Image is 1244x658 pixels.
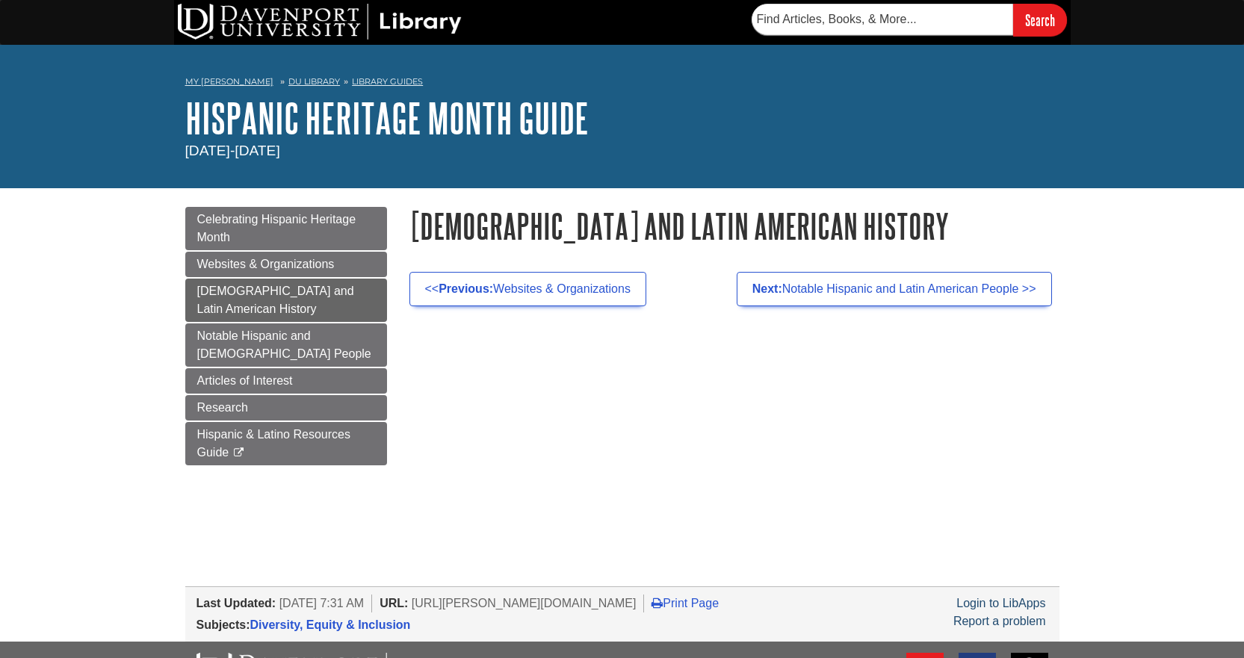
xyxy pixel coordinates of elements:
[956,597,1045,609] a: Login to LibApps
[185,252,387,277] a: Websites & Organizations
[409,272,646,306] a: <<Previous:Websites & Organizations
[197,374,293,387] span: Articles of Interest
[185,75,273,88] a: My [PERSON_NAME]
[737,272,1052,306] a: Next:Notable Hispanic and Latin American People >>
[752,4,1067,36] form: Searches DU Library's articles, books, and more
[197,428,350,459] span: Hispanic & Latino Resources Guide
[185,95,589,141] a: Hispanic Heritage Month Guide
[1013,4,1067,36] input: Search
[412,597,637,609] span: [URL][PERSON_NAME][DOMAIN_NAME]
[439,282,493,295] strong: Previous:
[185,72,1059,96] nav: breadcrumb
[250,618,411,631] a: Diversity, Equity & Inclusion
[197,329,371,360] span: Notable Hispanic and [DEMOGRAPHIC_DATA] People
[197,285,354,315] span: [DEMOGRAPHIC_DATA] and Latin American History
[232,448,245,458] i: This link opens in a new window
[953,615,1046,627] a: Report a problem
[185,143,280,158] span: [DATE]-[DATE]
[752,4,1013,35] input: Find Articles, Books, & More...
[352,76,423,87] a: Library Guides
[197,213,356,243] span: Celebrating Hispanic Heritage Month
[185,395,387,420] a: Research
[197,401,248,414] span: Research
[752,282,782,295] strong: Next:
[185,279,387,322] a: [DEMOGRAPHIC_DATA] and Latin American History
[185,323,387,367] a: Notable Hispanic and [DEMOGRAPHIC_DATA] People
[652,597,663,609] i: Print Page
[652,597,719,609] a: Print Page
[185,207,387,465] div: Guide Page Menu
[185,207,387,250] a: Celebrating Hispanic Heritage Month
[197,258,335,270] span: Websites & Organizations
[185,422,387,465] a: Hispanic & Latino Resources Guide
[196,618,250,631] span: Subjects:
[196,597,276,609] span: Last Updated:
[279,597,365,609] span: [DATE] 7:31 AM
[185,368,387,394] a: Articles of Interest
[178,4,462,40] img: DU Library
[288,76,340,87] a: DU Library
[380,597,408,609] span: URL:
[409,207,1059,245] h1: [DEMOGRAPHIC_DATA] and Latin American History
